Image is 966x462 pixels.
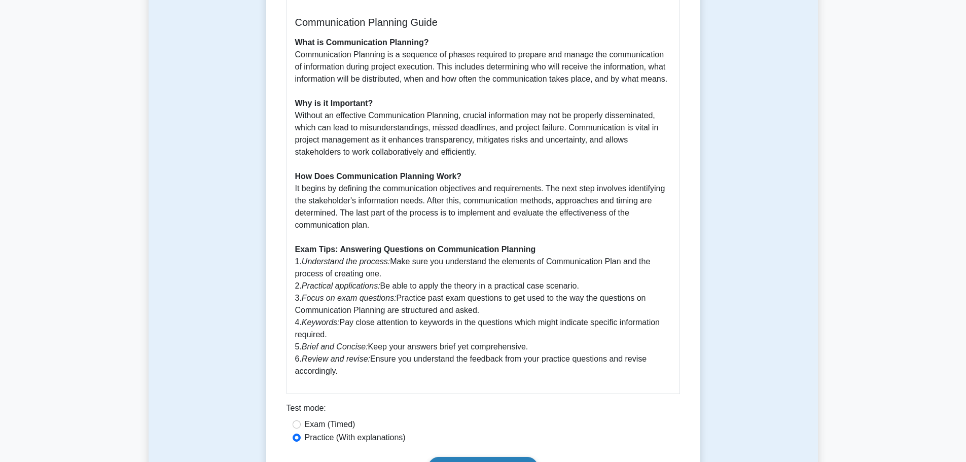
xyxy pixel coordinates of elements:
[302,257,390,266] i: Understand the process:
[305,432,406,444] label: Practice (With explanations)
[287,402,680,418] div: Test mode:
[295,37,671,377] p: Communication Planning is a sequence of phases required to prepare and manage the communication o...
[302,318,340,327] i: Keywords:
[295,38,429,47] b: What is Communication Planning?
[295,16,671,28] h5: Communication Planning Guide
[305,418,355,431] label: Exam (Timed)
[295,99,373,108] b: Why is it Important?
[295,172,462,181] b: How Does Communication Planning Work?
[302,294,397,302] i: Focus on exam questions:
[295,245,536,254] b: Exam Tips: Answering Questions on Communication Planning
[302,354,370,363] i: Review and revise:
[302,281,380,290] i: Practical applications:
[302,342,368,351] i: Brief and Concise:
